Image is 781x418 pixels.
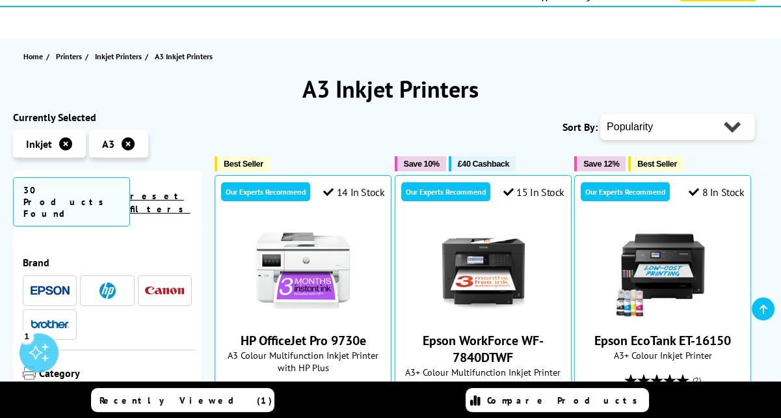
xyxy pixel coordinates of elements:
[95,49,142,63] span: Inkjet Printers
[628,156,683,171] button: Best Seller
[574,156,626,171] button: Save 12%
[155,51,213,61] span: A3 Inkjet Printers
[594,332,731,349] a: Epson EcoTank ET-16150
[323,186,384,199] div: 14 In Stock
[434,309,532,322] a: Epson WorkForce WF-7840DTWF
[401,182,490,201] div: Our Experts Recommend
[487,395,644,406] span: Compare Products
[449,156,516,171] button: £40 Cashback
[99,395,272,406] span: Recently Viewed (1)
[56,49,82,63] span: Printers
[91,388,274,412] a: Recently Viewed (1)
[31,320,70,329] img: Brother
[95,49,145,63] a: Inkjet Printers
[581,182,670,201] div: Our Experts Recommend
[458,159,509,169] span: £40 Cashback
[215,156,270,171] button: Best Seller
[31,286,70,296] img: Epson
[31,283,70,299] a: Epson
[503,186,564,199] div: 15 In Stock
[224,159,263,169] span: Best Seller
[39,367,192,382] span: Category
[637,159,677,169] span: Best Seller
[20,329,34,343] div: 1
[13,177,130,227] span: 30 Products Found
[241,332,366,349] a: HP OfficeJet Pro 9730e
[404,159,440,169] span: Save 10%
[693,368,701,393] span: (2)
[13,74,768,104] h1: A3 Inkjet Printers
[395,156,446,171] button: Save 10%
[402,366,564,378] span: A3+ Colour Multifunction Inkjet Printer
[466,388,649,412] a: Compare Products
[99,283,116,299] img: HP
[331,380,344,405] span: (18)
[13,111,202,124] div: Currently Selected
[254,309,352,322] a: HP OfficeJet Pro 9730e
[434,221,532,319] img: Epson WorkForce WF-7840DTWF
[221,182,310,201] div: Our Experts Recommend
[689,186,745,199] div: 8 In Stock
[583,159,619,169] span: Save 12%
[614,221,711,319] img: Epson EcoTank ET-16150
[145,286,184,295] img: Canon
[423,332,544,366] a: Epson WorkForce WF-7840DTWF
[581,349,744,361] span: A3+ Colour Inkjet Printer
[563,120,598,133] span: Sort By:
[102,137,114,150] span: A3
[130,190,191,215] a: reset filters
[23,49,46,63] a: Home
[56,49,85,63] a: Printers
[23,367,36,380] img: Category
[31,316,70,333] a: Brother
[88,283,127,299] a: HP
[26,137,52,150] span: Inkjet
[254,221,352,319] img: HP OfficeJet Pro 9730e
[222,349,384,374] span: A3 Colour Multifunction Inkjet Printer with HP Plus
[614,309,711,322] a: Epson EcoTank ET-16150
[23,256,192,269] span: Brand
[145,283,184,299] a: Canon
